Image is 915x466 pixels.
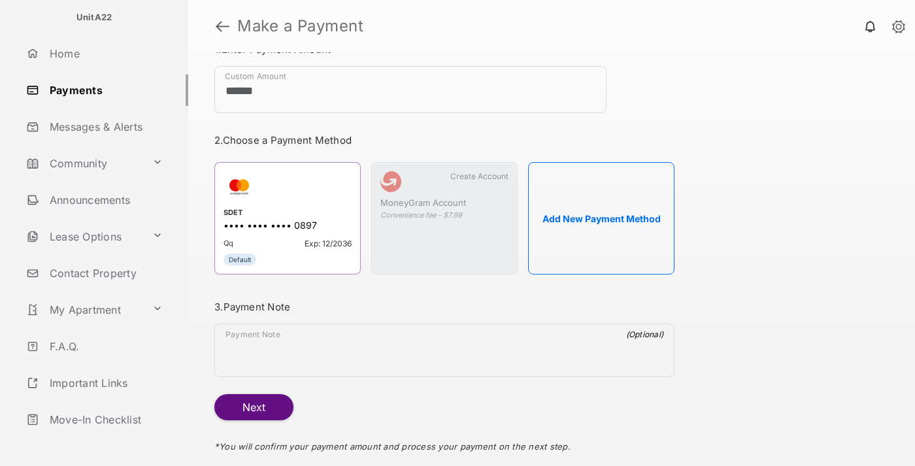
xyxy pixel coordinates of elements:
span: Qq [224,239,233,248]
a: Move-In Checklist [21,404,188,435]
strong: Make a Payment [237,18,363,34]
div: MoneyGram Account [380,197,508,210]
h3: 2. Choose a Payment Method [214,134,674,146]
div: SDET [224,208,352,220]
div: SDET•••• •••• •••• 0897QqExp: 12/2036Default [214,162,361,275]
a: Messages & Alerts [21,111,188,142]
a: Payments [21,75,188,106]
h3: 3. Payment Note [214,301,674,313]
button: Next [214,394,293,420]
a: F.A.Q. [21,331,188,362]
a: My Apartment [21,294,147,325]
div: * You will confirm your payment amount and process your payment on the next step. [214,420,674,465]
span: Create Account [450,171,508,181]
a: Community [21,148,147,179]
div: Convenience fee - $7.99 [380,210,508,220]
a: Important Links [21,367,168,399]
div: •••• •••• •••• 0897 [224,220,352,233]
a: Lease Options [21,221,147,252]
a: Home [21,38,188,69]
span: Exp: 12/2036 [305,239,352,248]
a: Announcements [21,184,188,216]
button: Add New Payment Method [528,162,674,275]
a: Contact Property [21,258,188,289]
p: UnitA22 [76,11,112,24]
